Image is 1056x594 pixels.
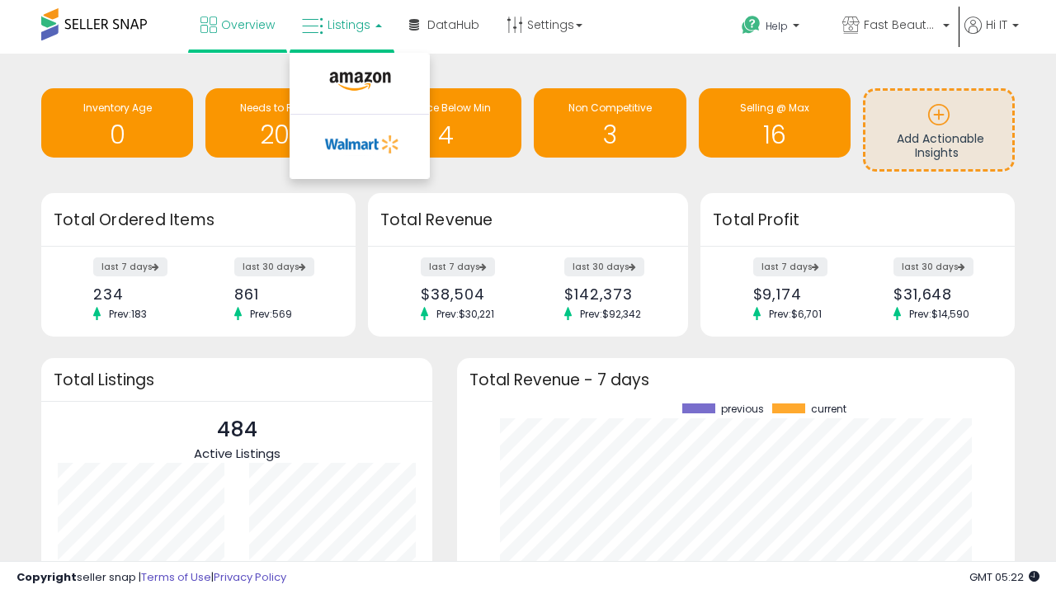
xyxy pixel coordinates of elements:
[741,15,761,35] i: Get Help
[969,569,1039,585] span: 2025-09-14 05:22 GMT
[721,403,764,415] span: previous
[427,16,479,33] span: DataHub
[234,257,314,276] label: last 30 days
[16,569,77,585] strong: Copyright
[93,285,186,303] div: 234
[421,285,516,303] div: $38,504
[766,19,788,33] span: Help
[542,121,677,148] h1: 3
[101,307,155,321] span: Prev: 183
[49,121,185,148] h1: 0
[194,445,280,462] span: Active Listings
[568,101,652,115] span: Non Competitive
[242,307,300,321] span: Prev: 569
[93,257,167,276] label: last 7 days
[370,88,521,158] a: BB Price Below Min 4
[240,101,323,115] span: Needs to Reprice
[194,414,280,445] p: 484
[893,257,973,276] label: last 30 days
[16,570,286,586] div: seller snap | |
[400,101,491,115] span: BB Price Below Min
[378,121,513,148] h1: 4
[421,257,495,276] label: last 7 days
[761,307,830,321] span: Prev: $6,701
[83,101,152,115] span: Inventory Age
[214,569,286,585] a: Privacy Policy
[811,403,846,415] span: current
[699,88,851,158] a: Selling @ Max 16
[865,91,1012,169] a: Add Actionable Insights
[428,307,502,321] span: Prev: $30,221
[221,16,275,33] span: Overview
[380,209,676,232] h3: Total Revenue
[534,88,686,158] a: Non Competitive 3
[54,209,343,232] h3: Total Ordered Items
[864,16,938,33] span: Fast Beauty ([GEOGRAPHIC_DATA])
[707,121,842,148] h1: 16
[205,88,357,158] a: Needs to Reprice 207
[728,2,827,54] a: Help
[564,257,644,276] label: last 30 days
[740,101,809,115] span: Selling @ Max
[753,257,827,276] label: last 7 days
[564,285,659,303] div: $142,373
[141,569,211,585] a: Terms of Use
[986,16,1007,33] span: Hi IT
[54,374,420,386] h3: Total Listings
[234,285,327,303] div: 861
[328,16,370,33] span: Listings
[901,307,978,321] span: Prev: $14,590
[893,285,986,303] div: $31,648
[713,209,1002,232] h3: Total Profit
[753,285,846,303] div: $9,174
[572,307,649,321] span: Prev: $92,342
[897,130,984,162] span: Add Actionable Insights
[469,374,1002,386] h3: Total Revenue - 7 days
[214,121,349,148] h1: 207
[964,16,1019,54] a: Hi IT
[41,88,193,158] a: Inventory Age 0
